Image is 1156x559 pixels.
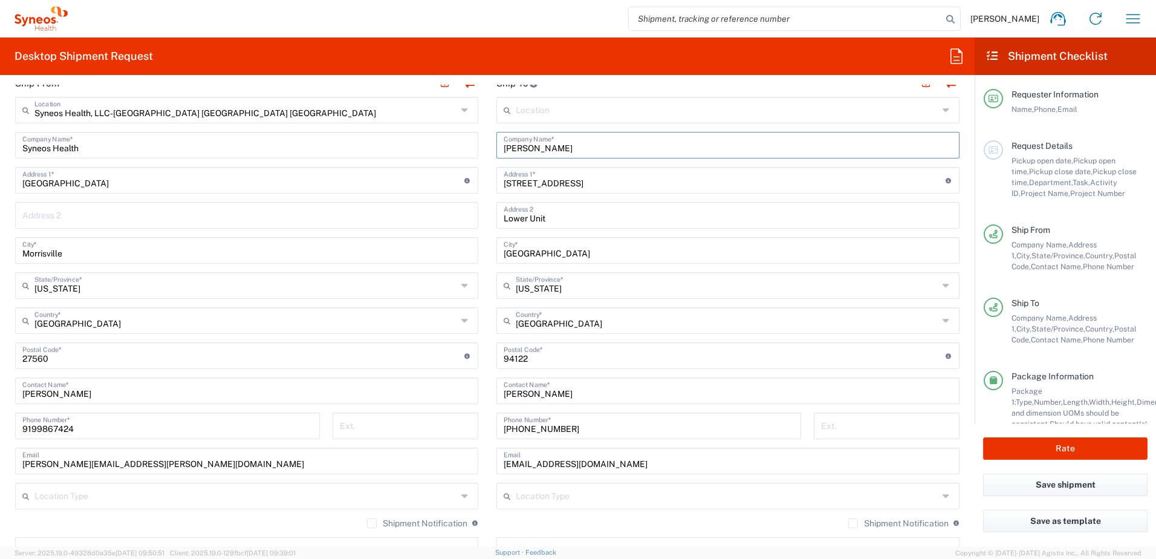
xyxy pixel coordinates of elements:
[506,546,541,558] h2: Tax Info
[1057,105,1077,114] span: Email
[367,518,467,528] label: Shipment Notification
[955,548,1141,558] span: Copyright © [DATE]-[DATE] Agistix Inc., All Rights Reserved
[1011,298,1039,308] span: Ship To
[970,13,1039,24] span: [PERSON_NAME]
[15,549,164,557] span: Server: 2025.19.0-49328d0a35e
[1034,397,1063,407] span: Number,
[1089,397,1111,407] span: Width,
[983,474,1148,496] button: Save shipment
[1029,178,1073,187] span: Department,
[15,49,153,64] h2: Desktop Shipment Request
[1011,90,1099,99] span: Requester Information
[1063,397,1089,407] span: Length,
[986,49,1108,64] h2: Shipment Checklist
[1050,419,1148,428] span: Should have valid content(s)
[1021,189,1070,198] span: Project Name,
[1016,397,1034,407] span: Type,
[1031,335,1083,344] span: Contact Name,
[1029,167,1093,176] span: Pickup close date,
[1011,225,1050,235] span: Ship From
[1011,156,1073,165] span: Pickup open date,
[983,437,1148,460] button: Rate
[1011,141,1073,151] span: Request Details
[1111,397,1137,407] span: Height,
[629,7,942,30] input: Shipment, tracking or reference number
[1031,262,1083,271] span: Contact Name,
[25,546,59,558] h2: Tax Info
[1011,240,1068,249] span: Company Name,
[247,549,296,557] span: [DATE] 09:39:01
[170,549,296,557] span: Client: 2025.19.0-129fbcf
[1083,262,1134,271] span: Phone Number
[1073,178,1090,187] span: Task,
[1031,324,1085,333] span: State/Province,
[1085,324,1114,333] span: Country,
[1034,105,1057,114] span: Phone,
[525,549,556,556] a: Feedback
[983,510,1148,532] button: Save as template
[1011,313,1068,322] span: Company Name,
[1083,335,1134,344] span: Phone Number
[1016,324,1031,333] span: City,
[1085,251,1114,260] span: Country,
[1070,189,1125,198] span: Project Number
[1011,371,1094,381] span: Package Information
[1016,251,1031,260] span: City,
[495,549,525,556] a: Support
[1011,105,1034,114] span: Name,
[115,549,164,557] span: [DATE] 09:50:51
[1031,251,1085,260] span: State/Province,
[848,518,949,528] label: Shipment Notification
[1011,387,1042,407] span: Package 1:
